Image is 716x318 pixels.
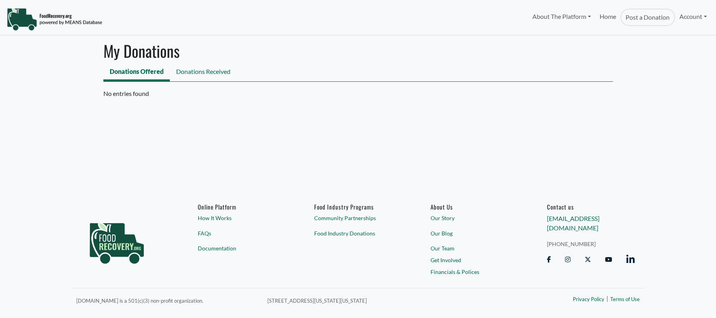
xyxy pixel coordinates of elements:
[431,214,518,222] a: Our Story
[595,9,620,26] a: Home
[103,64,170,81] a: Donations Offered
[314,203,402,210] h6: Food Industry Programs
[547,203,635,210] h6: Contact us
[198,203,285,210] h6: Online Platform
[431,244,518,252] a: Our Team
[620,9,675,26] a: Post a Donation
[547,215,600,232] a: [EMAIL_ADDRESS][DOMAIN_NAME]
[431,229,518,237] a: Our Blog
[675,9,711,24] a: Account
[547,239,635,248] a: [PHONE_NUMBER]
[573,296,604,303] a: Privacy Policy
[267,296,497,305] p: [STREET_ADDRESS][US_STATE][US_STATE]
[7,7,102,31] img: NavigationLogo_FoodRecovery-91c16205cd0af1ed486a0f1a7774a6544ea792ac00100771e7dd3ec7c0e58e41.png
[314,229,402,237] a: Food Industry Donations
[198,244,285,252] a: Documentation
[431,203,518,210] a: About Us
[610,296,640,303] a: Terms of Use
[606,294,608,303] span: |
[81,203,152,278] img: food_recovery_green_logo-76242d7a27de7ed26b67be613a865d9c9037ba317089b267e0515145e5e51427.png
[314,214,402,222] a: Community Partnerships
[76,296,258,305] p: [DOMAIN_NAME] is a 501(c)(3) non-profit organization.
[198,229,285,237] a: FAQs
[103,41,613,60] h1: My Donations
[198,214,285,222] a: How It Works
[170,64,237,81] a: Donations Received
[431,256,518,264] a: Get Involved
[528,9,595,24] a: About The Platform
[99,41,618,98] div: No entries found
[431,267,518,276] a: Financials & Polices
